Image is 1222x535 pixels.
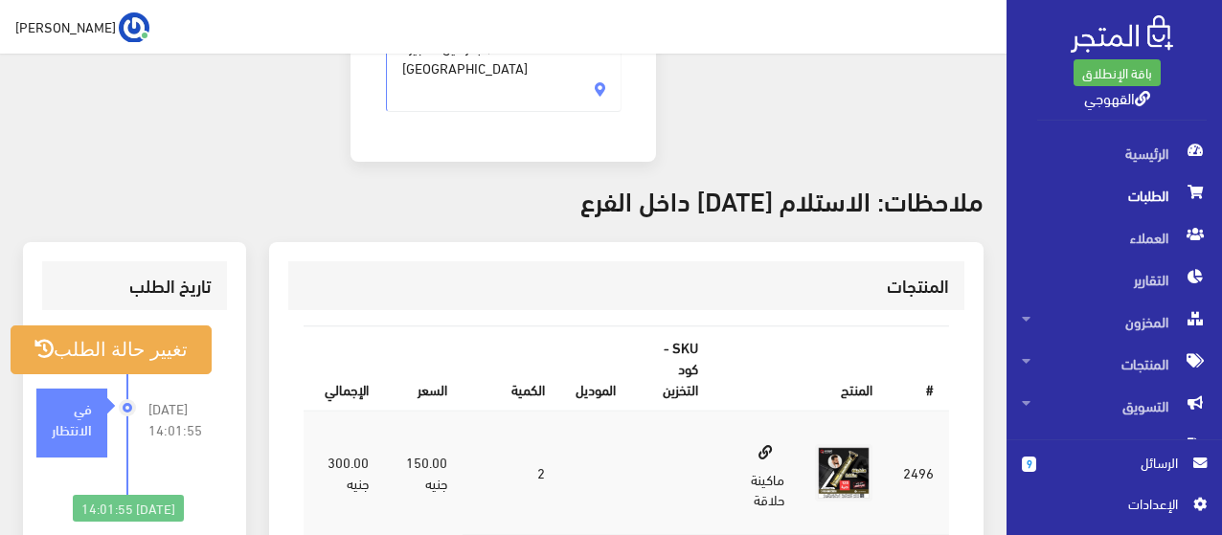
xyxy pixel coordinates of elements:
a: الرئيسية [1007,132,1222,174]
a: الطلبات [1007,174,1222,216]
a: اﻹعدادات [1022,493,1207,524]
span: المنتجات [1022,343,1207,385]
a: 9 الرسائل [1022,452,1207,493]
span: التقارير [1022,258,1207,301]
a: العملاء [1007,216,1222,258]
h3: تاريخ الطلب [57,277,212,295]
span: المخزون [1022,301,1207,343]
td: 150.00 جنيه [384,411,463,535]
span: المحتوى [1022,427,1207,469]
th: الكمية [463,327,560,411]
button: تغيير حالة الطلب [11,325,212,374]
a: المحتوى [1007,427,1222,469]
th: السعر [384,327,463,411]
th: المنتج [713,327,889,411]
img: ... [119,12,149,43]
a: القهوجي [1084,83,1150,111]
span: الرئيسية [1022,132,1207,174]
td: 300.00 جنيه [304,411,384,535]
span: [PERSON_NAME] [15,14,116,38]
th: الموديل [560,327,631,411]
iframe: Drift Widget Chat Controller [23,404,96,477]
td: ماكينة حلاقة [713,411,801,535]
td: 2 [463,411,560,535]
a: المخزون [1007,301,1222,343]
span: التسويق [1022,385,1207,427]
h3: المنتجات [304,277,949,295]
div: [DATE] 14:01:55 [73,495,184,522]
span: اﻹعدادات [1037,493,1177,514]
span: الطلبات [1022,174,1207,216]
a: المنتجات [1007,343,1222,385]
span: [DATE] 14:01:55 [148,398,212,440]
h3: ملاحظات: الاستلام [DATE] داخل الفرع [23,185,984,214]
th: # [888,327,949,411]
a: ... [PERSON_NAME] [15,11,149,42]
a: التقارير [1007,258,1222,301]
th: اﻹجمالي [304,327,384,411]
span: العملاء [1022,216,1207,258]
td: 2496 [888,411,949,535]
span: 9 [1022,457,1036,472]
img: . [1071,15,1173,53]
span: الرسائل [1052,452,1178,473]
th: SKU - كود التخزين [631,327,713,411]
a: باقة الإنطلاق [1074,59,1161,86]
